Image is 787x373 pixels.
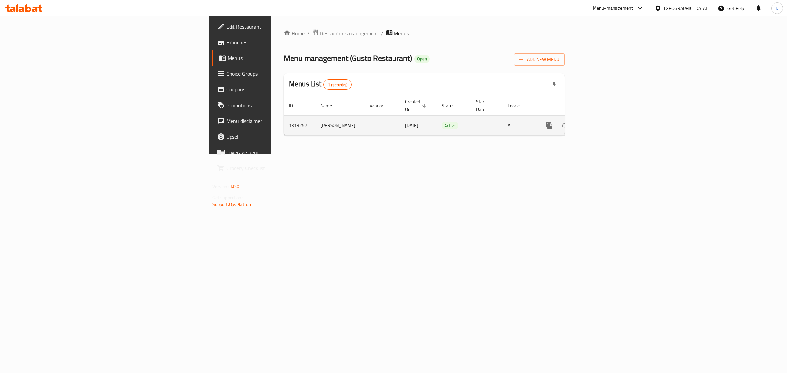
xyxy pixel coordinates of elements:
[212,145,341,160] a: Coverage Report
[212,82,341,97] a: Coupons
[394,29,409,37] span: Menus
[226,101,335,109] span: Promotions
[312,29,378,38] a: Restaurants management
[664,5,707,12] div: [GEOGRAPHIC_DATA]
[442,102,463,109] span: Status
[405,121,418,129] span: [DATE]
[324,82,352,88] span: 1 record(s)
[508,102,528,109] span: Locale
[442,122,458,129] span: Active
[414,56,430,62] span: Open
[212,200,254,208] a: Support.OpsPlatform
[381,29,383,37] li: /
[519,55,559,64] span: Add New Menu
[289,102,301,109] span: ID
[230,182,240,191] span: 1.0.0
[370,102,392,109] span: Vendor
[212,97,341,113] a: Promotions
[284,29,565,38] nav: breadcrumb
[226,38,335,46] span: Branches
[405,98,429,113] span: Created On
[212,160,341,176] a: Grocery Checklist
[323,79,352,90] div: Total records count
[226,117,335,125] span: Menu disclaimer
[226,133,335,141] span: Upsell
[284,96,610,136] table: enhanced table
[289,79,352,90] h2: Menus List
[212,19,341,34] a: Edit Restaurant
[514,53,565,66] button: Add New Menu
[320,102,340,109] span: Name
[476,98,494,113] span: Start Date
[226,86,335,93] span: Coupons
[226,23,335,30] span: Edit Restaurant
[546,77,562,92] div: Export file
[212,129,341,145] a: Upsell
[226,164,335,172] span: Grocery Checklist
[212,50,341,66] a: Menus
[284,51,412,66] span: Menu management ( Gusto Restaurant )
[502,115,536,135] td: All
[414,55,430,63] div: Open
[593,4,633,12] div: Menu-management
[557,118,573,133] button: Change Status
[212,66,341,82] a: Choice Groups
[212,182,229,191] span: Version:
[228,54,335,62] span: Menus
[776,5,778,12] span: N
[212,193,243,202] span: Get support on:
[212,34,341,50] a: Branches
[226,70,335,78] span: Choice Groups
[471,115,502,135] td: -
[212,113,341,129] a: Menu disclaimer
[541,118,557,133] button: more
[226,148,335,156] span: Coverage Report
[536,96,610,116] th: Actions
[320,29,378,37] span: Restaurants management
